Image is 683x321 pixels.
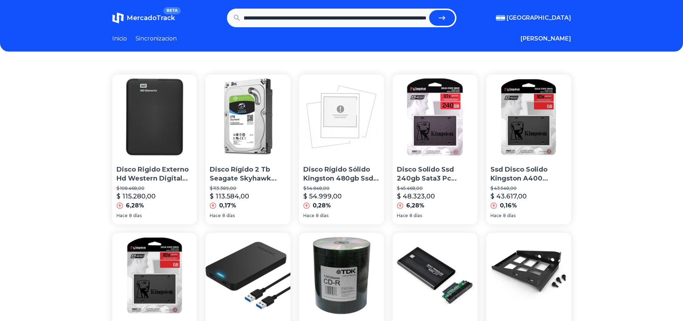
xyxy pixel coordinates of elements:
[397,191,435,201] p: $ 48.323,00
[486,233,571,318] img: Phanteks Soporte Hdd Modular Para Disco 3.5 - 2.5 Metálico
[521,34,571,43] button: [PERSON_NAME]
[112,12,124,24] img: MercadoTrack
[117,213,128,219] span: Hace
[397,213,408,219] span: Hace
[210,191,249,201] p: $ 113.584,00
[112,75,197,159] img: Disco Rigido Externo Hd Western Digital 1tb Usb 3.0 Win/mac
[163,7,180,14] span: BETA
[496,15,505,21] img: Argentina
[126,201,144,210] p: 6,28%
[299,75,384,224] a: Disco Rígido Sólido Kingston 480gb Ssd Now A400 Sata3 2.5Disco Rígido Sólido Kingston 480gb Ssd N...
[112,75,197,224] a: Disco Rigido Externo Hd Western Digital 1tb Usb 3.0 Win/macDisco Rigido Externo Hd Western Digita...
[490,165,567,183] p: Ssd Disco Solido Kingston A400 240gb Pc Gamer Sata 3
[393,75,478,159] img: Disco Solido Ssd 240gb Sata3 Pc Notebook Mac
[299,233,384,318] img: Cd Virgen Tdk Estampad,700mb 80 Minutos Bulk X100,avellaneda
[406,201,424,210] p: 6,28%
[490,213,502,219] span: Hace
[222,213,235,219] span: 8 días
[210,186,286,191] p: $ 113.389,00
[393,233,478,318] img: Cofre Case Usb 2.0 Disco Rígido Hd 2.5 Sata De Notebook
[117,186,193,191] p: $ 108.468,00
[205,75,290,159] img: Disco Rígido 2 Tb Seagate Skyhawk Simil Purple Wd Dvr Cct
[490,191,527,201] p: $ 43.617,00
[129,213,142,219] span: 8 días
[303,213,314,219] span: Hace
[409,213,422,219] span: 8 días
[117,191,156,201] p: $ 115.280,00
[486,75,571,224] a: Ssd Disco Solido Kingston A400 240gb Pc Gamer Sata 3Ssd Disco Solido Kingston A400 240gb Pc Gamer...
[205,233,290,318] img: Docking Para Disco Rigido - Sabrent - 2.5 - Usb 3.0 Hdd/ssd
[205,75,290,224] a: Disco Rígido 2 Tb Seagate Skyhawk Simil Purple Wd Dvr CctDisco Rígido 2 Tb Seagate Skyhawk Simil ...
[496,14,571,22] button: [GEOGRAPHIC_DATA]
[393,75,478,224] a: Disco Solido Ssd 240gb Sata3 Pc Notebook MacDisco Solido Ssd 240gb Sata3 Pc Notebook Mac$ 45.468,...
[303,165,380,183] p: Disco Rígido Sólido Kingston 480gb Ssd Now A400 Sata3 2.5
[112,34,127,43] a: Inicio
[313,201,331,210] p: 0,28%
[490,186,567,191] p: $ 43.548,00
[303,191,342,201] p: $ 54.999,00
[303,186,380,191] p: $ 54.848,00
[316,213,328,219] span: 8 días
[127,14,175,22] span: MercadoTrack
[486,75,571,159] img: Ssd Disco Solido Kingston A400 240gb Pc Gamer Sata 3
[397,186,473,191] p: $ 45.468,00
[500,201,517,210] p: 0,16%
[117,165,193,183] p: Disco Rigido Externo Hd Western Digital 1tb Usb 3.0 Win/mac
[299,75,384,159] img: Disco Rígido Sólido Kingston 480gb Ssd Now A400 Sata3 2.5
[112,12,175,24] a: MercadoTrackBETA
[397,165,473,183] p: Disco Solido Ssd 240gb Sata3 Pc Notebook Mac
[507,14,571,22] span: [GEOGRAPHIC_DATA]
[210,165,286,183] p: Disco Rígido 2 Tb Seagate Skyhawk Simil Purple Wd Dvr Cct
[503,213,516,219] span: 8 días
[219,201,236,210] p: 0,17%
[136,34,177,43] a: Sincronizacion
[112,233,197,318] img: Ssd Disco Solido Kingston A400 240gb Sata 3 Simil Uv400
[210,213,221,219] span: Hace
